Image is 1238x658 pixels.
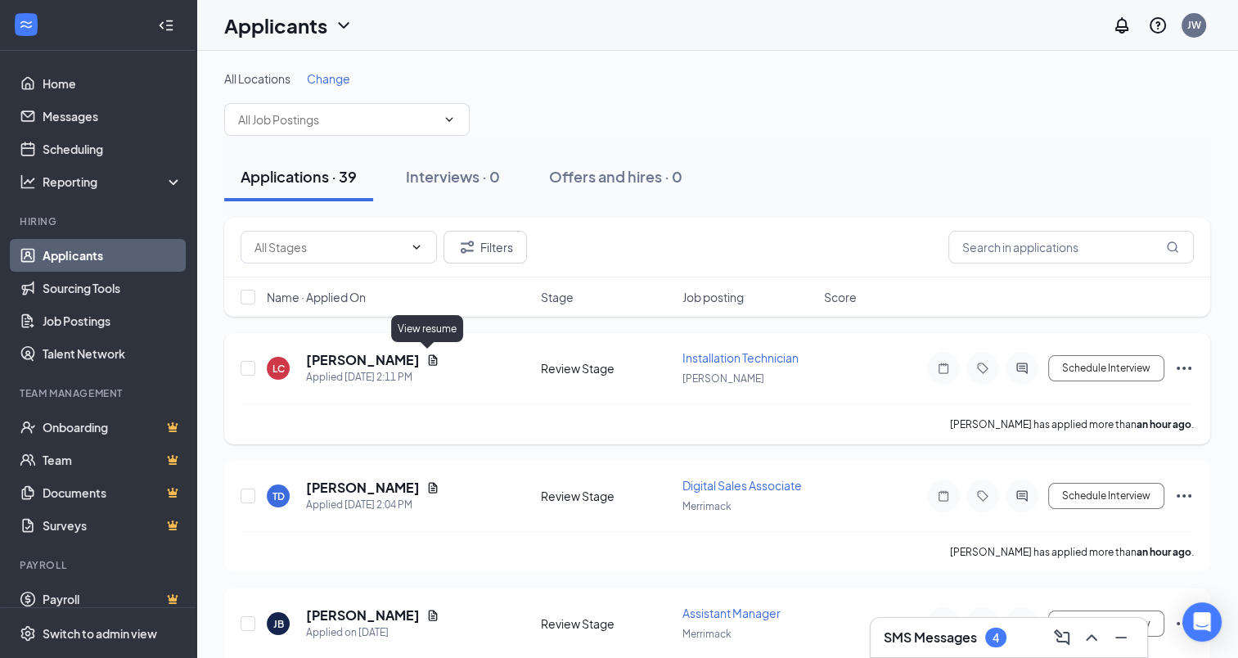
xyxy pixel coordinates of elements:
[43,67,182,100] a: Home
[267,289,366,305] span: Name · Applied On
[1111,628,1131,647] svg: Minimize
[824,289,857,305] span: Score
[43,100,182,133] a: Messages
[549,166,682,187] div: Offers and hires · 0
[391,315,463,342] div: View resume
[682,606,781,620] span: Assistant Manager
[1052,628,1072,647] svg: ComposeMessage
[306,497,439,513] div: Applied [DATE] 2:04 PM
[1112,16,1132,35] svg: Notifications
[1174,614,1194,633] svg: Ellipses
[443,231,527,264] button: Filter Filters
[541,289,574,305] span: Stage
[272,489,285,503] div: TD
[1012,489,1032,503] svg: ActiveChat
[20,625,36,642] svg: Settings
[950,545,1194,559] p: [PERSON_NAME] has applied more than .
[238,110,436,128] input: All Job Postings
[1182,602,1222,642] div: Open Intercom Messenger
[1082,628,1101,647] svg: ChevronUp
[158,17,174,34] svg: Collapse
[1048,355,1164,381] button: Schedule Interview
[20,214,179,228] div: Hiring
[18,16,34,33] svg: WorkstreamLogo
[426,354,439,367] svg: Document
[306,479,420,497] h5: [PERSON_NAME]
[1048,483,1164,509] button: Schedule Interview
[682,289,744,305] span: Job posting
[1012,362,1032,375] svg: ActiveChat
[43,304,182,337] a: Job Postings
[224,71,290,86] span: All Locations
[43,239,182,272] a: Applicants
[43,133,182,165] a: Scheduling
[457,237,477,257] svg: Filter
[306,351,420,369] h5: [PERSON_NAME]
[541,360,673,376] div: Review Stage
[306,606,420,624] h5: [PERSON_NAME]
[682,478,802,493] span: Digital Sales Associate
[254,238,403,256] input: All Stages
[410,241,423,254] svg: ChevronDown
[43,444,182,476] a: TeamCrown
[934,362,953,375] svg: Note
[43,583,182,615] a: PayrollCrown
[443,113,456,126] svg: ChevronDown
[682,500,732,512] span: Merrimack
[43,625,157,642] div: Switch to admin view
[43,272,182,304] a: Sourcing Tools
[1137,418,1191,430] b: an hour ago
[1174,358,1194,378] svg: Ellipses
[1049,624,1075,651] button: ComposeMessage
[426,481,439,494] svg: Document
[1137,546,1191,558] b: an hour ago
[973,489,993,503] svg: Tag
[973,362,993,375] svg: Tag
[1174,486,1194,506] svg: Ellipses
[273,617,284,631] div: JB
[406,166,500,187] div: Interviews · 0
[20,558,179,572] div: Payroll
[541,488,673,504] div: Review Stage
[1078,624,1105,651] button: ChevronUp
[20,174,36,190] svg: Analysis
[1166,241,1179,254] svg: MagnifyingGlass
[682,628,732,640] span: Merrimack
[43,509,182,542] a: SurveysCrown
[224,11,327,39] h1: Applicants
[993,631,999,645] div: 4
[1187,18,1201,32] div: JW
[43,411,182,444] a: OnboardingCrown
[950,417,1194,431] p: [PERSON_NAME] has applied more than .
[934,489,953,503] svg: Note
[682,350,799,365] span: Installation Technician
[884,629,977,647] h3: SMS Messages
[307,71,350,86] span: Change
[1108,624,1134,651] button: Minimize
[306,369,439,385] div: Applied [DATE] 2:11 PM
[1148,16,1168,35] svg: QuestionInfo
[541,615,673,632] div: Review Stage
[306,624,439,641] div: Applied on [DATE]
[43,174,183,190] div: Reporting
[43,337,182,370] a: Talent Network
[43,476,182,509] a: DocumentsCrown
[334,16,353,35] svg: ChevronDown
[241,166,357,187] div: Applications · 39
[682,372,764,385] span: [PERSON_NAME]
[1048,611,1164,637] button: Schedule Interview
[20,386,179,400] div: Team Management
[426,609,439,622] svg: Document
[948,231,1194,264] input: Search in applications
[272,362,285,376] div: LC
